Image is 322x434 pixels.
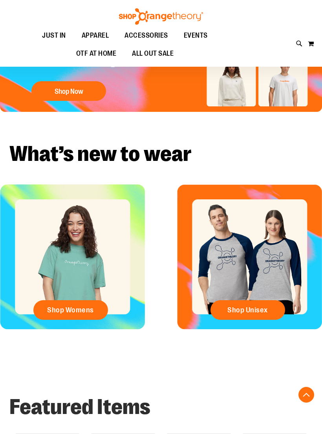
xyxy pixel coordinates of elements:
[298,387,314,403] button: Back To Top
[31,81,106,101] button: Shop Now
[47,306,94,314] span: Shop Womens
[33,300,108,320] a: Shop Womens
[82,27,109,44] span: APPAREL
[132,45,174,62] span: ALL OUT SALE
[210,300,285,320] a: Shop Unisex
[124,27,168,44] span: ACCESSORIES
[184,27,208,44] span: EVENTS
[42,27,66,44] span: JUST IN
[9,143,313,165] h2: What’s new to wear
[118,8,204,25] img: Shop Orangetheory
[227,306,268,314] span: Shop Unisex
[9,395,150,419] strong: Featured Items
[76,45,117,62] span: OTF AT HOME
